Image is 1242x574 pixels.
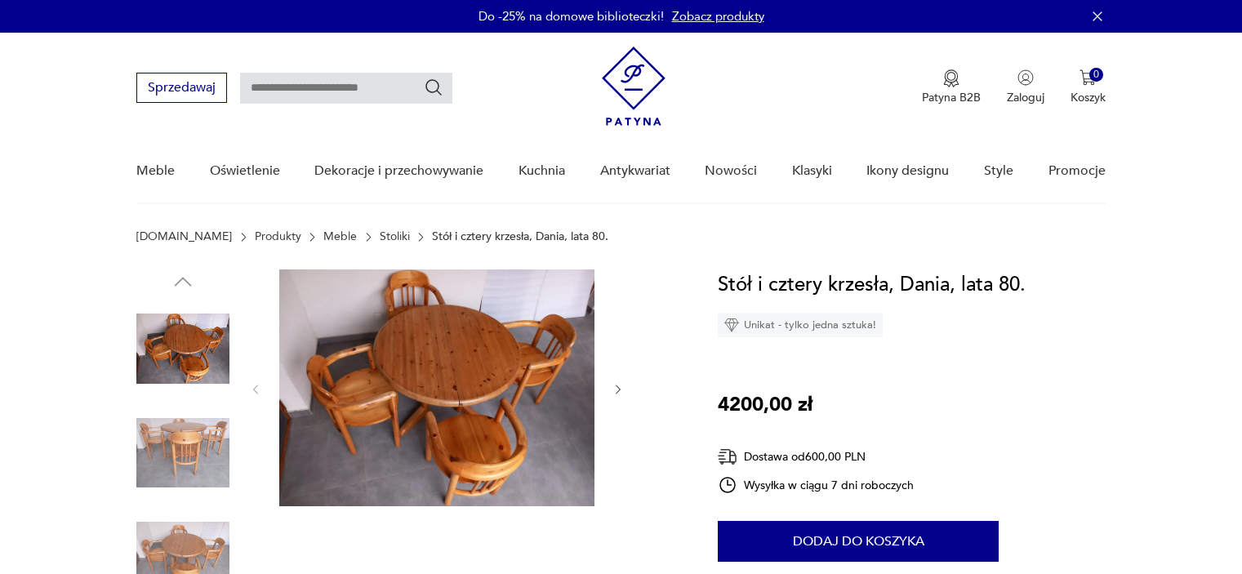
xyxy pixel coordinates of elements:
img: Zdjęcie produktu Stół i cztery krzesła, Dania, lata 80. [279,269,594,506]
button: Szukaj [424,78,443,97]
a: Promocje [1048,140,1106,202]
a: Dekoracje i przechowywanie [314,140,483,202]
img: Ikonka użytkownika [1017,69,1034,86]
a: Zobacz produkty [672,8,764,24]
button: Zaloguj [1007,69,1044,105]
a: Oświetlenie [210,140,280,202]
img: Ikona diamentu [724,318,739,332]
img: Zdjęcie produktu Stół i cztery krzesła, Dania, lata 80. [136,407,229,500]
a: [DOMAIN_NAME] [136,230,232,243]
p: Do -25% na domowe biblioteczki! [479,8,664,24]
div: Unikat - tylko jedna sztuka! [718,313,883,337]
p: 4200,00 zł [718,389,812,420]
p: Patyna B2B [922,90,981,105]
button: 0Koszyk [1071,69,1106,105]
div: Wysyłka w ciągu 7 dni roboczych [718,475,914,495]
a: Meble [323,230,357,243]
img: Zdjęcie produktu Stół i cztery krzesła, Dania, lata 80. [136,302,229,395]
a: Sprzedawaj [136,83,227,95]
a: Stoliki [380,230,410,243]
p: Koszyk [1071,90,1106,105]
a: Style [984,140,1013,202]
a: Klasyki [792,140,832,202]
img: Ikona koszyka [1080,69,1096,86]
a: Ikona medaluPatyna B2B [922,69,981,105]
a: Produkty [255,230,301,243]
h1: Stół i cztery krzesła, Dania, lata 80. [718,269,1026,300]
img: Ikona dostawy [718,447,737,467]
img: Patyna - sklep z meblami i dekoracjami vintage [602,47,666,126]
p: Zaloguj [1007,90,1044,105]
a: Meble [136,140,175,202]
img: Ikona medalu [943,69,959,87]
div: Dostawa od 600,00 PLN [718,447,914,467]
a: Nowości [705,140,757,202]
a: Kuchnia [519,140,565,202]
a: Antykwariat [600,140,670,202]
p: Stół i cztery krzesła, Dania, lata 80. [432,230,608,243]
div: 0 [1089,68,1103,82]
button: Patyna B2B [922,69,981,105]
button: Dodaj do koszyka [718,521,999,562]
a: Ikony designu [866,140,949,202]
button: Sprzedawaj [136,73,227,103]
